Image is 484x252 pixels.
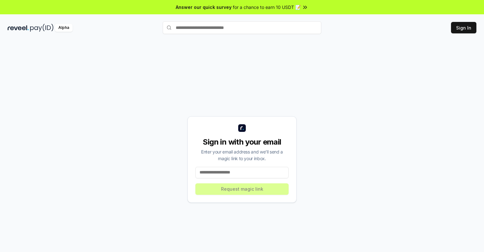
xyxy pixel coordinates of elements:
[30,24,54,32] img: pay_id
[238,124,246,132] img: logo_small
[195,137,289,147] div: Sign in with your email
[176,4,232,10] span: Answer our quick survey
[233,4,301,10] span: for a chance to earn 10 USDT 📝
[8,24,29,32] img: reveel_dark
[451,22,476,33] button: Sign In
[195,148,289,162] div: Enter your email address and we’ll send a magic link to your inbox.
[55,24,73,32] div: Alpha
